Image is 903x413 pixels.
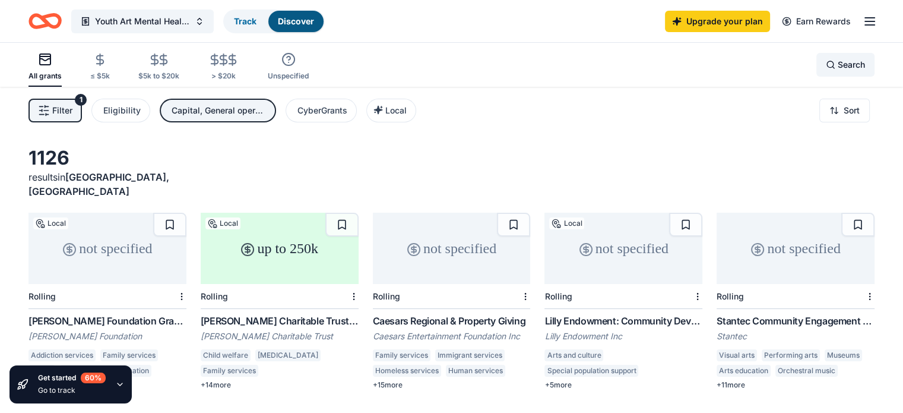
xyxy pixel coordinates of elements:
button: CyberGrants [286,99,357,122]
div: 60 % [81,373,106,383]
a: Discover [278,16,314,26]
button: $5k to $20k [138,48,179,87]
button: Sort [819,99,870,122]
span: Youth Art Mental Health Sessions [95,14,190,29]
div: Family services [100,349,158,361]
div: not specified [373,213,531,284]
span: Local [385,105,407,115]
div: $5k to $20k [138,71,179,81]
div: [MEDICAL_DATA] [255,349,321,361]
button: Local [366,99,416,122]
span: [GEOGRAPHIC_DATA], [GEOGRAPHIC_DATA] [28,171,169,197]
button: Filter1 [28,99,82,122]
button: ≤ $5k [90,48,110,87]
span: Sort [844,103,860,118]
div: + 15 more [373,380,531,390]
div: Rolling [373,291,400,301]
div: + 11 more [717,380,875,390]
div: > $20k [208,71,239,81]
div: + 14 more [201,380,359,390]
div: [PERSON_NAME] Charitable Trust [201,330,359,342]
div: Performing arts [762,349,820,361]
div: Go to track [38,386,106,395]
div: Homeless services [373,365,441,377]
div: Rolling [28,291,56,301]
div: Caesars Regional & Property Giving [373,314,531,328]
div: Local [33,217,68,229]
div: ≤ $5k [90,71,110,81]
div: Museums [825,349,862,361]
div: Arts and culture [544,349,603,361]
button: > $20k [208,48,239,87]
div: Capital, General operations, Projects & programming, Training and capacity building [172,103,267,118]
div: 1126 [28,146,186,170]
div: up to 250k [201,213,359,284]
span: Search [838,58,865,72]
span: Filter [52,103,72,118]
div: Get started [38,373,106,383]
div: [PERSON_NAME] Charitable Trust Grants (Non-Environment Requests) [201,314,359,328]
div: Child welfare [201,349,251,361]
button: All grants [28,48,62,87]
div: results [28,170,186,198]
div: Rolling [201,291,228,301]
div: [PERSON_NAME] Foundation Grant Program [28,314,186,328]
div: not specified [717,213,875,284]
div: Lilly Endowment Inc [544,330,702,342]
span: in [28,171,169,197]
div: Special population support [544,365,638,377]
div: All grants [28,71,62,81]
div: not specified [544,213,702,284]
button: TrackDiscover [223,10,325,33]
div: Family services [201,365,258,377]
div: Caesars Entertainment Foundation Inc [373,330,531,342]
div: CyberGrants [297,103,347,118]
a: Track [234,16,256,26]
a: Upgrade your plan [665,11,770,32]
button: Unspecified [268,48,309,87]
div: Addiction services [28,349,96,361]
div: Stantec [717,330,875,342]
div: Eligibility [103,103,141,118]
div: Rolling [544,291,572,301]
div: Local [549,217,584,229]
div: Human services [446,365,505,377]
div: 1 [75,94,87,106]
button: Eligibility [91,99,150,122]
a: not specifiedRollingStantec Community Engagement GrantStantecVisual artsPerforming artsMuseumsArt... [717,213,875,390]
div: Arts education [717,365,771,377]
a: Home [28,7,62,35]
a: not specifiedLocalRollingLilly Endowment: Community Development GrantLilly Endowment IncArts and ... [544,213,702,390]
div: Unspecified [268,71,309,81]
div: Stantec Community Engagement Grant [717,314,875,328]
div: Rolling [717,291,744,301]
div: not specified [28,213,186,284]
button: Search [816,53,875,77]
a: Earn Rewards [775,11,858,32]
div: Lilly Endowment: Community Development Grant [544,314,702,328]
div: Family services [373,349,430,361]
div: Visual arts [717,349,757,361]
a: not specifiedRollingCaesars Regional & Property GivingCaesars Entertainment Foundation IncFamily ... [373,213,531,390]
button: Youth Art Mental Health Sessions [71,10,214,33]
div: + 5 more [544,380,702,390]
a: not specifiedLocalRolling[PERSON_NAME] Foundation Grant Program[PERSON_NAME] FoundationAddiction ... [28,213,186,390]
div: Basic and emergency aid [263,365,353,377]
button: Capital, General operations, Projects & programming, Training and capacity building [160,99,276,122]
a: up to 250kLocalRolling[PERSON_NAME] Charitable Trust Grants (Non-Environment Requests)[PERSON_NAM... [201,213,359,390]
div: Immigrant services [435,349,505,361]
div: Orchestral music [775,365,838,377]
div: [PERSON_NAME] Foundation [28,330,186,342]
div: Local [205,217,240,229]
